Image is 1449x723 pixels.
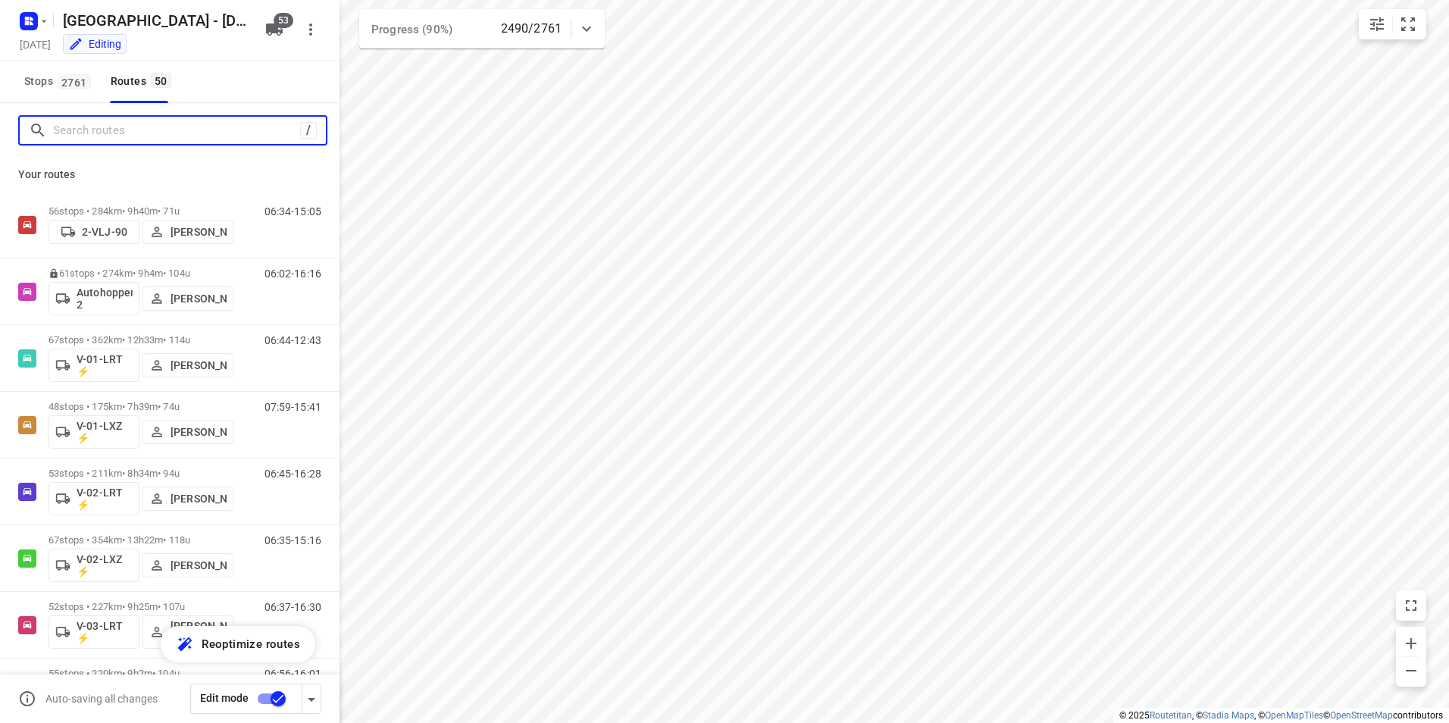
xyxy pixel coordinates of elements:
[49,349,139,382] button: V-01-LRT ⚡
[302,689,321,708] div: Driver app settings
[58,74,91,89] span: 2761
[49,401,233,412] p: 48 stops • 175km • 7h39m • 74u
[259,14,289,45] button: 53
[49,220,139,244] button: 2-VLJ-90
[49,205,233,217] p: 56 stops • 284km • 9h40m • 71u
[49,334,233,346] p: 67 stops • 362km • 12h33m • 114u
[1393,9,1423,39] button: Fit zoom
[264,601,321,613] p: 06:37-16:30
[49,415,139,449] button: V-01-LXZ ⚡
[53,119,300,142] input: Search routes
[142,220,233,244] button: [PERSON_NAME]
[171,620,227,644] p: [PERSON_NAME] (ZZP)
[264,401,321,413] p: 07:59-15:41
[77,286,133,311] p: Autohopper 2
[142,420,233,444] button: [PERSON_NAME]
[1150,710,1192,721] a: Routetitan
[49,601,233,612] p: 52 stops • 227km • 9h25m • 107u
[264,334,321,346] p: 06:44-12:43
[1362,9,1392,39] button: Map settings
[264,668,321,680] p: 06:56-16:01
[171,426,227,438] p: [PERSON_NAME]
[82,226,127,238] p: 2-VLJ-90
[501,20,562,38] p: 2490/2761
[171,559,227,571] p: [PERSON_NAME]
[142,487,233,511] button: [PERSON_NAME]
[274,13,293,28] span: 53
[49,549,139,582] button: V-02-LXZ ⚡
[151,73,171,88] span: 50
[49,468,233,479] p: 53 stops • 211km • 8h34m • 94u
[1265,710,1323,721] a: OpenMapTiles
[49,615,139,649] button: V-03-LRT ⚡
[300,122,317,139] div: /
[1330,710,1393,721] a: OpenStreetMap
[77,553,133,577] p: V-02-LXZ ⚡
[49,282,139,315] button: Autohopper 2
[171,226,227,238] p: [PERSON_NAME]
[171,359,227,371] p: [PERSON_NAME]
[49,668,233,679] p: 55 stops • 220km • 9h2m • 104u
[49,534,233,546] p: 67 stops • 354km • 13h22m • 118u
[202,634,300,654] span: Reoptimize routes
[1119,710,1443,721] li: © 2025 , © , © © contributors
[1359,9,1426,39] div: small contained button group
[49,482,139,515] button: V-02-LRT ⚡
[371,23,452,36] span: Progress (90%)
[24,72,95,91] span: Stops
[49,268,233,279] p: 61 stops • 274km • 9h4m • 104u
[264,268,321,280] p: 06:02-16:16
[77,353,133,377] p: V-01-LRT ⚡
[142,353,233,377] button: [PERSON_NAME]
[200,692,249,704] span: Edit mode
[68,36,121,52] div: Editing
[77,487,133,511] p: V-02-LRT ⚡
[142,286,233,311] button: [PERSON_NAME]
[45,693,158,705] p: Auto-saving all changes
[171,293,227,305] p: [PERSON_NAME]
[142,615,233,649] button: [PERSON_NAME] (ZZP)
[142,553,233,577] button: [PERSON_NAME]
[264,205,321,218] p: 06:34-15:05
[1203,710,1254,721] a: Stadia Maps
[57,8,253,33] h5: Rename
[359,9,605,49] div: Progress (90%)2490/2761
[171,493,227,505] p: [PERSON_NAME]
[264,468,321,480] p: 06:45-16:28
[18,167,321,183] p: Your routes
[111,72,176,91] div: Routes
[296,14,326,45] button: More
[264,534,321,546] p: 06:35-15:16
[161,626,315,662] button: Reoptimize routes
[77,620,133,644] p: V-03-LRT ⚡
[14,36,57,53] h5: [DATE]
[77,420,133,444] p: V-01-LXZ ⚡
